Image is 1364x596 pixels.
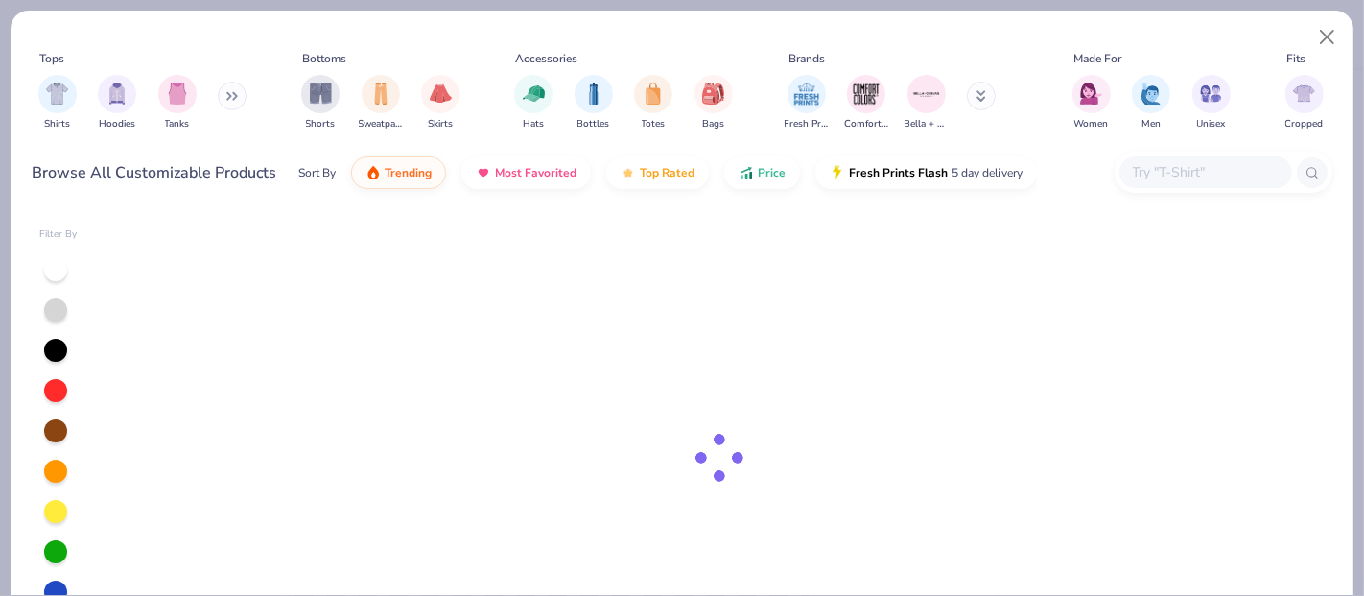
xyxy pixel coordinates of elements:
[792,80,821,108] img: Fresh Prints Image
[577,117,610,131] span: Bottles
[634,75,672,131] button: filter button
[495,165,576,180] span: Most Favorited
[421,75,459,131] div: filter for Skirts
[421,75,459,131] button: filter button
[1072,75,1111,131] button: filter button
[303,50,347,67] div: Bottoms
[621,165,636,180] img: TopRated.gif
[606,156,709,189] button: Top Rated
[575,75,613,131] button: filter button
[912,80,941,108] img: Bella + Canvas Image
[167,83,188,105] img: Tanks Image
[1197,117,1226,131] span: Unisex
[301,75,340,131] div: filter for Shorts
[306,117,336,131] span: Shorts
[476,165,491,180] img: most_fav.gif
[39,227,78,242] div: Filter By
[1072,75,1111,131] div: filter for Women
[844,117,888,131] span: Comfort Colors
[514,75,553,131] button: filter button
[1141,117,1161,131] span: Men
[38,75,77,131] button: filter button
[428,117,453,131] span: Skirts
[46,83,68,105] img: Shirts Image
[523,117,544,131] span: Hats
[1285,75,1324,131] div: filter for Cropped
[1309,19,1346,56] button: Close
[38,75,77,131] div: filter for Shirts
[785,75,829,131] button: filter button
[852,80,881,108] img: Comfort Colors Image
[905,75,949,131] div: filter for Bella + Canvas
[575,75,613,131] div: filter for Bottles
[310,83,332,105] img: Shorts Image
[702,117,724,131] span: Bags
[1192,75,1231,131] div: filter for Unisex
[788,50,825,67] div: Brands
[158,75,197,131] button: filter button
[514,75,553,131] div: filter for Hats
[298,164,336,181] div: Sort By
[758,165,786,180] span: Price
[844,75,888,131] div: filter for Comfort Colors
[1132,75,1170,131] button: filter button
[1293,83,1315,105] img: Cropped Image
[365,165,381,180] img: trending.gif
[98,75,136,131] button: filter button
[694,75,733,131] button: filter button
[430,83,452,105] img: Skirts Image
[158,75,197,131] div: filter for Tanks
[815,156,1037,189] button: Fresh Prints Flash5 day delivery
[523,83,545,105] img: Hats Image
[351,156,446,189] button: Trending
[99,117,135,131] span: Hoodies
[785,75,829,131] div: filter for Fresh Prints
[359,75,403,131] div: filter for Sweatpants
[359,75,403,131] button: filter button
[849,165,948,180] span: Fresh Prints Flash
[694,75,733,131] div: filter for Bags
[1080,83,1102,105] img: Women Image
[1131,161,1279,183] input: Try "T-Shirt"
[642,117,666,131] span: Totes
[516,50,578,67] div: Accessories
[1132,75,1170,131] div: filter for Men
[1141,83,1162,105] img: Men Image
[301,75,340,131] button: filter button
[643,83,664,105] img: Totes Image
[1285,117,1324,131] span: Cropped
[165,117,190,131] span: Tanks
[33,161,277,184] div: Browse All Customizable Products
[702,83,723,105] img: Bags Image
[1073,50,1121,67] div: Made For
[359,117,403,131] span: Sweatpants
[461,156,591,189] button: Most Favorited
[1192,75,1231,131] button: filter button
[640,165,694,180] span: Top Rated
[785,117,829,131] span: Fresh Prints
[98,75,136,131] div: filter for Hoodies
[1074,117,1109,131] span: Women
[844,75,888,131] button: filter button
[1285,75,1324,131] button: filter button
[952,162,1023,184] span: 5 day delivery
[39,50,64,67] div: Tops
[385,165,432,180] span: Trending
[724,156,800,189] button: Price
[106,83,128,105] img: Hoodies Image
[634,75,672,131] div: filter for Totes
[44,117,70,131] span: Shirts
[370,83,391,105] img: Sweatpants Image
[1286,50,1305,67] div: Fits
[905,75,949,131] button: filter button
[1200,83,1222,105] img: Unisex Image
[905,117,949,131] span: Bella + Canvas
[583,83,604,105] img: Bottles Image
[830,165,845,180] img: flash.gif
